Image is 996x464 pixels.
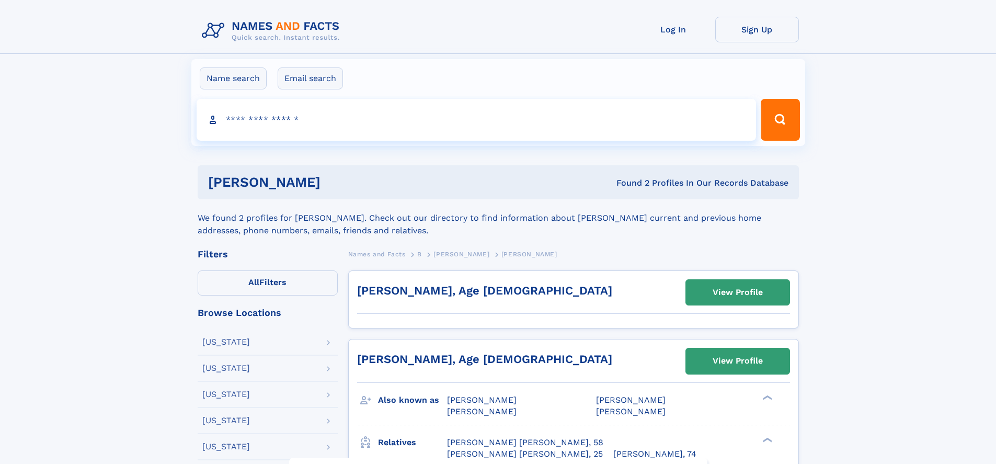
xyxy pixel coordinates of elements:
div: ❯ [760,394,773,401]
a: [PERSON_NAME] [433,247,489,261]
div: View Profile [713,349,763,373]
a: View Profile [686,348,789,374]
div: We found 2 profiles for [PERSON_NAME]. Check out our directory to find information about [PERSON_... [198,199,799,237]
input: search input [197,99,757,141]
div: [US_STATE] [202,364,250,372]
a: [PERSON_NAME], 74 [613,448,696,460]
div: View Profile [713,280,763,304]
label: Filters [198,270,338,296]
div: [US_STATE] [202,443,250,451]
h3: Also known as [378,391,447,409]
h3: Relatives [378,434,447,451]
div: Filters [198,250,338,259]
div: [US_STATE] [202,390,250,399]
h1: [PERSON_NAME] [208,176,468,189]
span: [PERSON_NAME] [433,251,489,258]
a: [PERSON_NAME], Age [DEMOGRAPHIC_DATA] [357,353,612,366]
img: Logo Names and Facts [198,17,348,45]
div: [US_STATE] [202,416,250,425]
span: [PERSON_NAME] [501,251,557,258]
a: View Profile [686,280,789,305]
div: [US_STATE] [202,338,250,346]
a: [PERSON_NAME] [PERSON_NAME], 25 [447,448,603,460]
a: [PERSON_NAME] [PERSON_NAME], 58 [447,437,603,448]
div: ❯ [760,436,773,443]
span: [PERSON_NAME] [447,395,517,405]
div: Found 2 Profiles In Our Records Database [468,177,788,189]
span: [PERSON_NAME] [596,395,666,405]
label: Email search [278,67,343,89]
span: All [248,277,259,287]
a: [PERSON_NAME], Age [DEMOGRAPHIC_DATA] [357,284,612,297]
label: Name search [200,67,267,89]
span: [PERSON_NAME] [596,406,666,416]
a: B [417,247,422,261]
a: Sign Up [715,17,799,42]
div: Browse Locations [198,308,338,318]
button: Search Button [761,99,799,141]
span: [PERSON_NAME] [447,406,517,416]
span: B [417,251,422,258]
a: Log In [632,17,715,42]
a: Names and Facts [348,247,406,261]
